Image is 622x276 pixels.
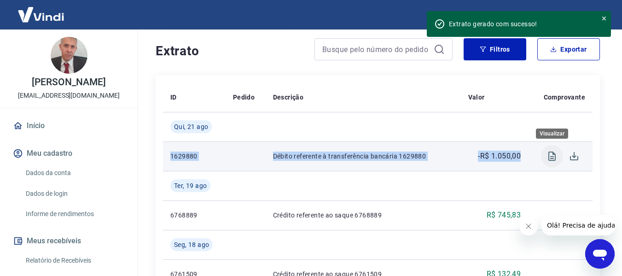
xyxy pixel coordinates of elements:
p: [EMAIL_ADDRESS][DOMAIN_NAME] [18,91,120,100]
p: R$ 745,83 [487,210,521,221]
span: Visualizar [541,145,563,167]
div: Visualizar [536,129,568,139]
a: Início [11,116,127,136]
a: Dados de login [22,184,127,203]
button: Meus recebíveis [11,231,127,251]
button: Filtros [464,38,526,60]
p: ID [170,93,177,102]
p: 6768889 [170,211,218,220]
span: Qui, 21 ago [174,122,208,131]
a: Dados da conta [22,164,127,182]
span: Seg, 18 ago [174,240,209,249]
p: Valor [468,93,485,102]
img: a46806bf-0e67-49b9-88f5-9c2bebd521c0.jpeg [51,37,87,74]
p: Débito referente à transferência bancária 1629880 [273,152,453,161]
span: Olá! Precisa de ajuda? [6,6,77,14]
input: Busque pelo número do pedido [322,42,430,56]
h4: Extrato [156,42,303,60]
a: Relatório de Recebíveis [22,251,127,270]
iframe: Mensagem da empresa [541,215,615,235]
p: -R$ 1.050,00 [478,151,521,162]
button: Sair [578,6,611,23]
a: Informe de rendimentos [22,205,127,223]
div: Extrato gerado com sucesso! [449,19,590,29]
p: 1629880 [170,152,218,161]
p: Crédito referente ao saque 6768889 [273,211,453,220]
p: Pedido [233,93,255,102]
span: Ter, 19 ago [174,181,207,190]
iframe: Botão para abrir a janela de mensagens [585,239,615,269]
iframe: Fechar mensagem [519,217,538,235]
button: Meu cadastro [11,143,127,164]
button: Exportar [537,38,600,60]
img: Vindi [11,0,71,29]
span: Download [563,145,585,167]
p: Descrição [273,93,304,102]
p: Comprovante [544,93,585,102]
p: [PERSON_NAME] [32,77,105,87]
